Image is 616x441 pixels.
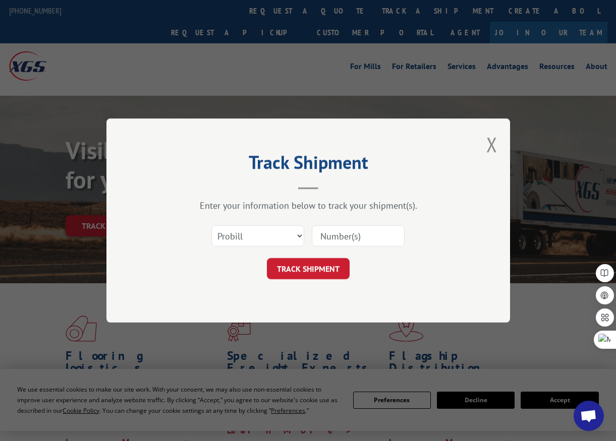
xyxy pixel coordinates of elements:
[157,200,460,211] div: Enter your information below to track your shipment(s).
[312,225,405,246] input: Number(s)
[486,131,497,158] button: Close modal
[574,401,604,431] div: Open chat
[157,155,460,174] h2: Track Shipment
[267,258,350,279] button: TRACK SHIPMENT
